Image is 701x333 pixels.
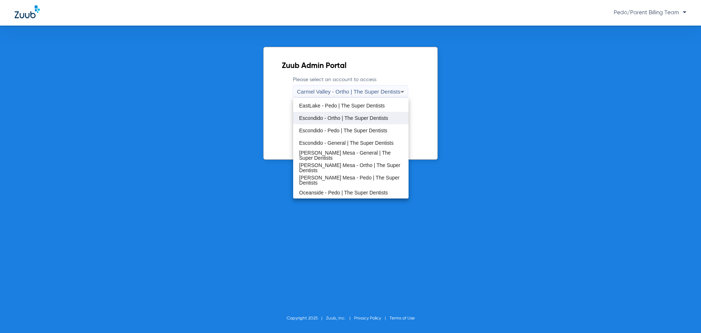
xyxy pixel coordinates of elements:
span: Escondido - Ortho | The Super Dentists [299,116,388,121]
span: Escondido - General | The Super Dentists [299,140,394,145]
span: EastLake - Pedo | The Super Dentists [299,103,385,108]
span: Oceanside - Pedo | The Super Dentists [299,190,388,195]
span: [PERSON_NAME] Mesa - Ortho | The Super Dentists [299,163,402,173]
span: [PERSON_NAME] Mesa - Pedo | The Super Dentists [299,175,402,185]
span: [PERSON_NAME] Mesa - General | The Super Dentists [299,150,402,160]
span: Escondido - Pedo | The Super Dentists [299,128,387,133]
